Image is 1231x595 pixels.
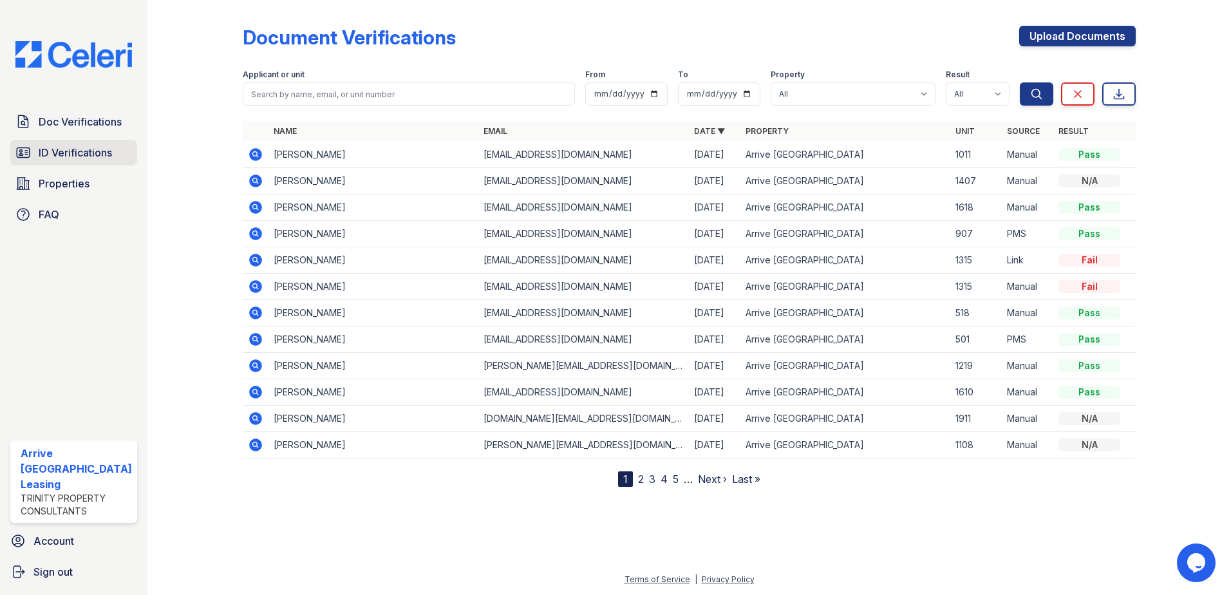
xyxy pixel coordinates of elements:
[1058,148,1120,161] div: Pass
[689,142,740,168] td: [DATE]
[268,194,479,221] td: [PERSON_NAME]
[689,168,740,194] td: [DATE]
[1002,168,1053,194] td: Manual
[21,446,132,492] div: Arrive [GEOGRAPHIC_DATA] Leasing
[21,492,132,518] div: Trinity Property Consultants
[10,140,137,165] a: ID Verifications
[771,70,805,80] label: Property
[689,379,740,406] td: [DATE]
[1002,221,1053,247] td: PMS
[478,247,689,274] td: [EMAIL_ADDRESS][DOMAIN_NAME]
[740,300,951,326] td: Arrive [GEOGRAPHIC_DATA]
[689,432,740,458] td: [DATE]
[1177,543,1218,582] iframe: chat widget
[243,70,305,80] label: Applicant or unit
[268,168,479,194] td: [PERSON_NAME]
[689,326,740,353] td: [DATE]
[625,574,690,584] a: Terms of Service
[478,221,689,247] td: [EMAIL_ADDRESS][DOMAIN_NAME]
[1058,126,1089,136] a: Result
[478,353,689,379] td: [PERSON_NAME][EMAIL_ADDRESS][DOMAIN_NAME]
[1019,26,1136,46] a: Upload Documents
[684,471,693,487] span: …
[1058,333,1120,346] div: Pass
[585,70,605,80] label: From
[10,109,137,135] a: Doc Verifications
[955,126,975,136] a: Unit
[268,432,479,458] td: [PERSON_NAME]
[950,432,1002,458] td: 1108
[39,207,59,222] span: FAQ
[268,274,479,300] td: [PERSON_NAME]
[740,168,951,194] td: Arrive [GEOGRAPHIC_DATA]
[268,247,479,274] td: [PERSON_NAME]
[950,326,1002,353] td: 501
[1058,359,1120,372] div: Pass
[638,473,644,486] a: 2
[5,559,142,585] a: Sign out
[268,353,479,379] td: [PERSON_NAME]
[1058,386,1120,399] div: Pass
[1002,142,1053,168] td: Manual
[478,406,689,432] td: [DOMAIN_NAME][EMAIL_ADDRESS][DOMAIN_NAME]
[1058,201,1120,214] div: Pass
[1058,412,1120,425] div: N/A
[478,194,689,221] td: [EMAIL_ADDRESS][DOMAIN_NAME]
[740,221,951,247] td: Arrive [GEOGRAPHIC_DATA]
[1002,300,1053,326] td: Manual
[1002,194,1053,221] td: Manual
[10,171,137,196] a: Properties
[649,473,655,486] a: 3
[33,564,73,580] span: Sign out
[689,353,740,379] td: [DATE]
[268,300,479,326] td: [PERSON_NAME]
[478,274,689,300] td: [EMAIL_ADDRESS][DOMAIN_NAME]
[243,26,456,49] div: Document Verifications
[39,114,122,129] span: Doc Verifications
[243,82,576,106] input: Search by name, email, or unit number
[950,379,1002,406] td: 1610
[1002,247,1053,274] td: Link
[5,41,142,68] img: CE_Logo_Blue-a8612792a0a2168367f1c8372b55b34899dd931a85d93a1a3d3e32e68fde9ad4.png
[950,406,1002,432] td: 1911
[950,142,1002,168] td: 1011
[5,528,142,554] a: Account
[478,379,689,406] td: [EMAIL_ADDRESS][DOMAIN_NAME]
[268,142,479,168] td: [PERSON_NAME]
[695,574,697,584] div: |
[268,326,479,353] td: [PERSON_NAME]
[484,126,507,136] a: Email
[618,471,633,487] div: 1
[689,247,740,274] td: [DATE]
[478,300,689,326] td: [EMAIL_ADDRESS][DOMAIN_NAME]
[950,194,1002,221] td: 1618
[689,406,740,432] td: [DATE]
[673,473,679,486] a: 5
[10,202,137,227] a: FAQ
[746,126,789,136] a: Property
[740,432,951,458] td: Arrive [GEOGRAPHIC_DATA]
[950,300,1002,326] td: 518
[1002,326,1053,353] td: PMS
[1002,406,1053,432] td: Manual
[33,533,74,549] span: Account
[950,274,1002,300] td: 1315
[740,326,951,353] td: Arrive [GEOGRAPHIC_DATA]
[1058,280,1120,293] div: Fail
[274,126,297,136] a: Name
[1007,126,1040,136] a: Source
[478,142,689,168] td: [EMAIL_ADDRESS][DOMAIN_NAME]
[1002,432,1053,458] td: Manual
[1002,379,1053,406] td: Manual
[946,70,970,80] label: Result
[661,473,668,486] a: 4
[1058,175,1120,187] div: N/A
[698,473,727,486] a: Next ›
[39,176,89,191] span: Properties
[268,406,479,432] td: [PERSON_NAME]
[740,194,951,221] td: Arrive [GEOGRAPHIC_DATA]
[1002,274,1053,300] td: Manual
[689,221,740,247] td: [DATE]
[732,473,760,486] a: Last »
